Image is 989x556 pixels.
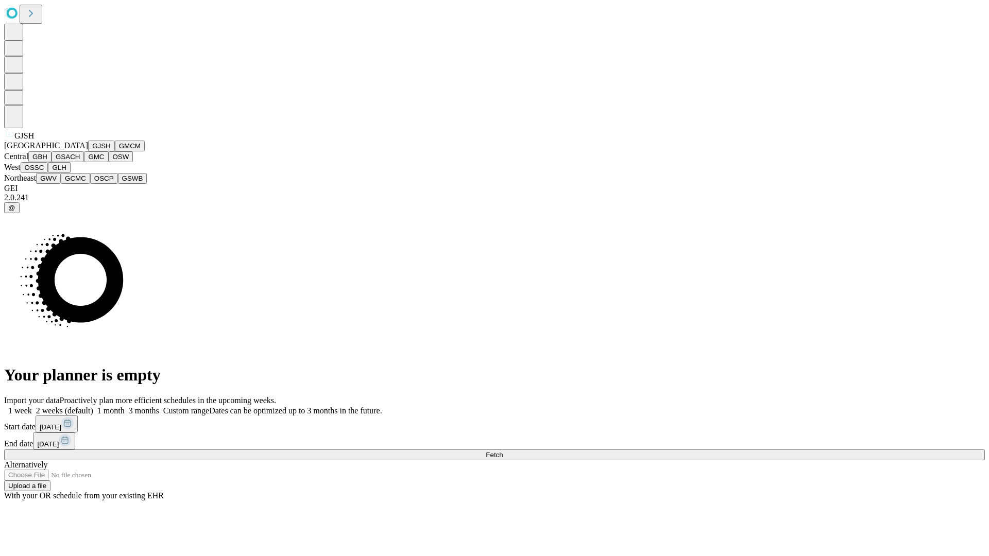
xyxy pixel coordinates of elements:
[4,202,20,213] button: @
[4,396,60,405] span: Import your data
[109,151,133,162] button: OSW
[4,491,164,500] span: With your OR schedule from your existing EHR
[37,440,59,448] span: [DATE]
[36,406,93,415] span: 2 weeks (default)
[4,415,985,432] div: Start date
[52,151,84,162] button: GSACH
[4,141,88,150] span: [GEOGRAPHIC_DATA]
[60,396,276,405] span: Proactively plan more efficient schedules in the upcoming weeks.
[4,449,985,460] button: Fetch
[8,204,15,212] span: @
[4,460,47,469] span: Alternatively
[84,151,108,162] button: GMC
[4,432,985,449] div: End date
[129,406,159,415] span: 3 months
[28,151,52,162] button: GBH
[118,173,147,184] button: GSWB
[486,451,503,459] span: Fetch
[48,162,70,173] button: GLH
[4,163,21,171] span: West
[8,406,32,415] span: 1 week
[33,432,75,449] button: [DATE]
[14,131,34,140] span: GJSH
[40,423,61,431] span: [DATE]
[4,184,985,193] div: GEI
[209,406,382,415] span: Dates can be optimized up to 3 months in the future.
[163,406,209,415] span: Custom range
[21,162,48,173] button: OSSC
[97,406,125,415] span: 1 month
[88,141,115,151] button: GJSH
[36,415,78,432] button: [DATE]
[115,141,145,151] button: GMCM
[4,480,50,491] button: Upload a file
[36,173,61,184] button: GWV
[61,173,90,184] button: GCMC
[4,173,36,182] span: Northeast
[4,366,985,385] h1: Your planner is empty
[90,173,118,184] button: OSCP
[4,152,28,161] span: Central
[4,193,985,202] div: 2.0.241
